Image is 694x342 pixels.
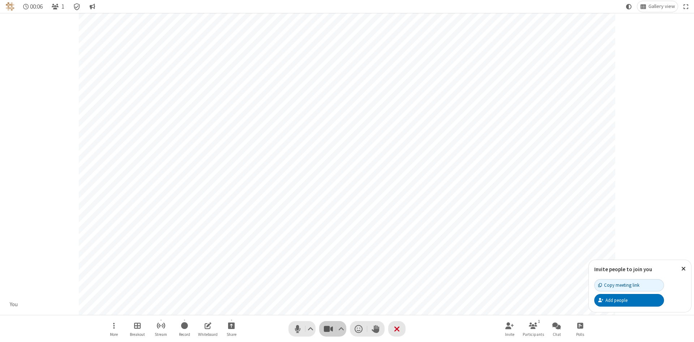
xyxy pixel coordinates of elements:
[7,300,21,309] div: You
[337,321,346,337] button: Video setting
[637,1,678,12] button: Change layout
[127,319,148,339] button: Manage Breakout Rooms
[86,1,98,12] button: Conversation
[523,332,544,337] span: Participants
[350,321,367,337] button: Send a reaction
[61,3,64,10] span: 1
[110,332,118,337] span: More
[499,319,520,339] button: Invite participants (Alt+I)
[197,319,219,339] button: Open shared whiteboard
[20,1,46,12] div: Timer
[594,266,652,273] label: Invite people to join you
[319,321,346,337] button: Stop video (Alt+V)
[220,319,242,339] button: Start sharing
[130,332,145,337] span: Breakout
[179,332,190,337] span: Record
[536,318,542,325] div: 1
[594,294,664,306] button: Add people
[155,332,167,337] span: Stream
[227,332,236,337] span: Share
[522,319,544,339] button: Open participant list
[367,321,385,337] button: Raise hand
[70,1,84,12] div: Meeting details Encryption enabled
[173,319,195,339] button: Start recording
[598,282,639,289] div: Copy meeting link
[569,319,591,339] button: Open poll
[150,319,172,339] button: Start streaming
[623,1,635,12] button: Using system theme
[676,260,691,278] button: Close popover
[306,321,316,337] button: Audio settings
[6,2,14,11] img: QA Selenium DO NOT DELETE OR CHANGE
[576,332,584,337] span: Polls
[103,319,125,339] button: Open menu
[288,321,316,337] button: Mute (Alt+A)
[546,319,567,339] button: Open chat
[30,3,43,10] span: 00:06
[681,1,691,12] button: Fullscreen
[388,321,406,337] button: End or leave meeting
[553,332,561,337] span: Chat
[48,1,67,12] button: Open participant list
[648,4,675,9] span: Gallery view
[505,332,514,337] span: Invite
[594,279,664,291] button: Copy meeting link
[198,332,218,337] span: Whiteboard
